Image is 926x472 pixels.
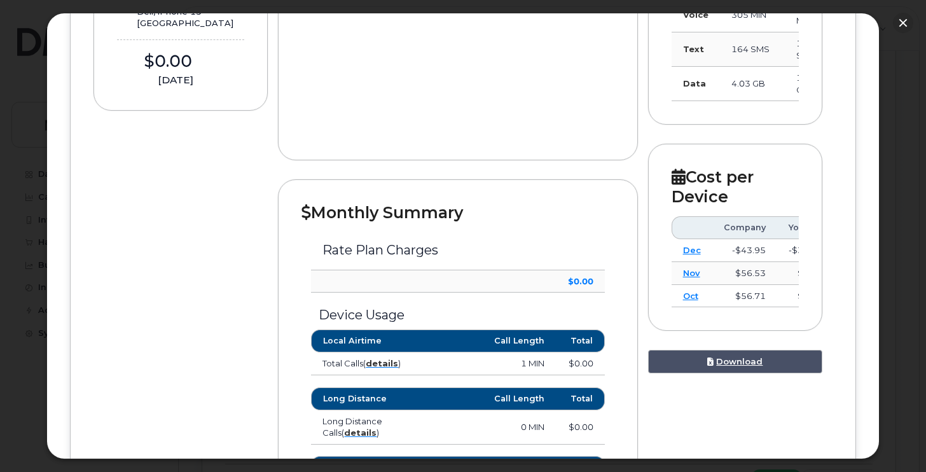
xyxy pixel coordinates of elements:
td: 1 MIN [434,352,556,375]
td: $56.71 [712,285,777,308]
th: You [777,216,840,239]
h2: Cost per Device [672,167,799,206]
strong: $0.00 [568,276,593,286]
a: details [366,358,398,368]
td: $66.07 [777,285,840,308]
a: Download [648,350,823,373]
h3: Device Usage [311,308,604,322]
th: Call Length [434,330,556,352]
h2: Monthly Summary [301,203,614,222]
td: $0.00 [556,352,605,375]
td: Long Distance Calls [311,410,433,445]
td: -$372.14 [777,239,840,262]
a: Nov [683,268,700,278]
td: 164 SMS [720,32,785,67]
span: ( ) [342,427,379,438]
th: Long Distance [311,387,433,410]
td: $66.07 [777,262,840,285]
th: Total [556,387,605,410]
td: $56.53 [712,262,777,285]
td: 0 MIN [434,410,556,445]
a: Dec [683,245,701,255]
a: details [344,427,377,438]
a: Oct [683,291,698,301]
th: Call Length [434,387,556,410]
td: 108 SMS [785,32,827,67]
strong: Data [683,78,706,88]
td: $0.00 [556,410,605,445]
th: Local Airtime [311,330,433,352]
th: Total [556,330,605,352]
span: ( ) [363,358,401,368]
h3: Rate Plan Charges [322,243,593,257]
th: Company [712,216,777,239]
td: 4.03 GB [720,67,785,101]
td: -$43.95 [712,239,777,262]
td: 1.52 GB [785,67,827,101]
td: Total Calls [311,352,433,375]
div: [DATE] [117,73,235,87]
